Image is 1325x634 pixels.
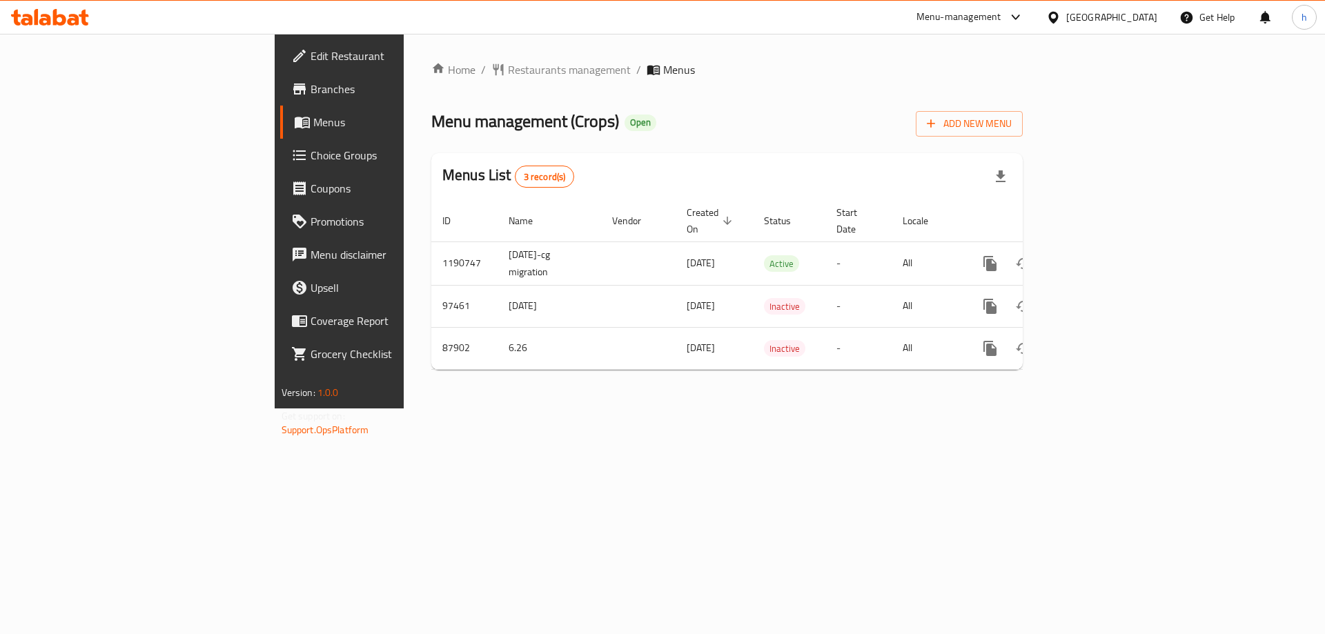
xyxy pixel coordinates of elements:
[903,212,946,229] span: Locale
[764,255,799,272] div: Active
[687,297,715,315] span: [DATE]
[442,165,574,188] h2: Menus List
[764,341,805,357] span: Inactive
[1066,10,1157,25] div: [GEOGRAPHIC_DATA]
[836,204,875,237] span: Start Date
[311,180,485,197] span: Coupons
[984,160,1017,193] div: Export file
[892,327,963,369] td: All
[280,337,496,370] a: Grocery Checklist
[764,256,799,272] span: Active
[974,247,1007,280] button: more
[687,254,715,272] span: [DATE]
[311,246,485,263] span: Menu disclaimer
[974,290,1007,323] button: more
[916,9,1001,26] div: Menu-management
[491,61,631,78] a: Restaurants management
[280,205,496,238] a: Promotions
[317,384,339,402] span: 1.0.0
[280,238,496,271] a: Menu disclaimer
[764,298,805,315] div: Inactive
[282,407,345,425] span: Get support on:
[687,204,736,237] span: Created On
[825,327,892,369] td: -
[1007,290,1040,323] button: Change Status
[636,61,641,78] li: /
[498,241,601,285] td: [DATE]-cg migration
[311,213,485,230] span: Promotions
[280,72,496,106] a: Branches
[431,61,1023,78] nav: breadcrumb
[280,106,496,139] a: Menus
[963,200,1117,242] th: Actions
[498,285,601,327] td: [DATE]
[825,241,892,285] td: -
[625,115,656,131] div: Open
[311,279,485,296] span: Upsell
[625,117,656,128] span: Open
[515,166,575,188] div: Total records count
[516,170,574,184] span: 3 record(s)
[442,212,469,229] span: ID
[431,106,619,137] span: Menu management ( Crops )
[1007,247,1040,280] button: Change Status
[687,339,715,357] span: [DATE]
[311,313,485,329] span: Coverage Report
[313,114,485,130] span: Menus
[311,81,485,97] span: Branches
[1007,332,1040,365] button: Change Status
[280,304,496,337] a: Coverage Report
[280,172,496,205] a: Coupons
[311,48,485,64] span: Edit Restaurant
[509,212,551,229] span: Name
[892,285,963,327] td: All
[311,346,485,362] span: Grocery Checklist
[1302,10,1307,25] span: h
[282,421,369,439] a: Support.OpsPlatform
[764,340,805,357] div: Inactive
[764,299,805,315] span: Inactive
[916,111,1023,137] button: Add New Menu
[663,61,695,78] span: Menus
[282,384,315,402] span: Version:
[280,139,496,172] a: Choice Groups
[280,39,496,72] a: Edit Restaurant
[892,241,963,285] td: All
[974,332,1007,365] button: more
[498,327,601,369] td: 6.26
[280,271,496,304] a: Upsell
[927,115,1012,132] span: Add New Menu
[311,147,485,164] span: Choice Groups
[764,212,809,229] span: Status
[612,212,659,229] span: Vendor
[431,200,1117,370] table: enhanced table
[825,285,892,327] td: -
[508,61,631,78] span: Restaurants management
